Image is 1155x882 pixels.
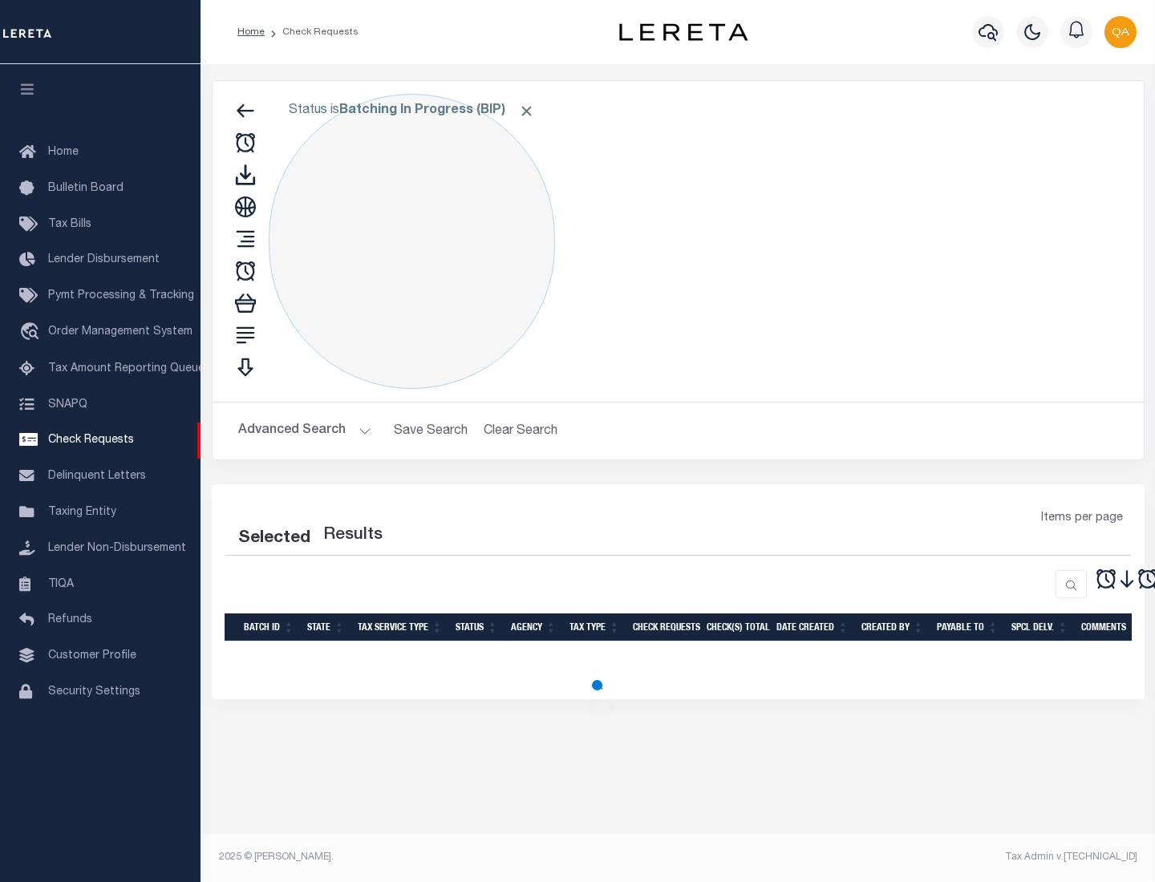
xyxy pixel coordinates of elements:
[48,650,136,661] span: Customer Profile
[48,686,140,698] span: Security Settings
[690,850,1137,864] div: Tax Admin v.[TECHNICAL_ID]
[48,435,134,446] span: Check Requests
[1041,510,1123,528] span: Items per page
[384,415,477,447] button: Save Search
[48,147,79,158] span: Home
[48,254,160,265] span: Lender Disbursement
[238,415,371,447] button: Advanced Search
[1104,16,1137,48] img: svg+xml;base64,PHN2ZyB4bWxucz0iaHR0cDovL3d3dy53My5vcmcvMjAwMC9zdmciIHBvaW50ZXItZXZlbnRzPSJub25lIi...
[518,103,535,119] span: Click to Remove
[449,613,505,641] th: Status
[48,326,192,338] span: Order Management System
[19,322,45,343] i: travel_explore
[1005,613,1075,641] th: Spcl Delv.
[930,613,1005,641] th: Payable To
[477,415,565,447] button: Clear Search
[505,613,563,641] th: Agency
[48,471,146,482] span: Delinquent Letters
[855,613,930,641] th: Created By
[48,183,124,194] span: Bulletin Board
[626,613,700,641] th: Check Requests
[301,613,351,641] th: State
[237,613,301,641] th: Batch Id
[48,543,186,554] span: Lender Non-Disbursement
[48,507,116,518] span: Taxing Entity
[48,219,91,230] span: Tax Bills
[237,27,265,37] a: Home
[700,613,770,641] th: Check(s) Total
[1075,613,1147,641] th: Comments
[238,526,310,552] div: Selected
[323,523,383,548] label: Results
[563,613,626,641] th: Tax Type
[619,23,748,41] img: logo-dark.svg
[351,613,449,641] th: Tax Service Type
[48,399,87,410] span: SNAPQ
[269,94,555,389] div: Click to Edit
[48,578,74,589] span: TIQA
[770,613,855,641] th: Date Created
[48,363,205,374] span: Tax Amount Reporting Queue
[48,614,92,625] span: Refunds
[265,25,359,39] li: Check Requests
[339,104,535,117] b: Batching In Progress (BIP)
[48,290,194,301] span: Pymt Processing & Tracking
[207,850,679,864] div: 2025 © [PERSON_NAME].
